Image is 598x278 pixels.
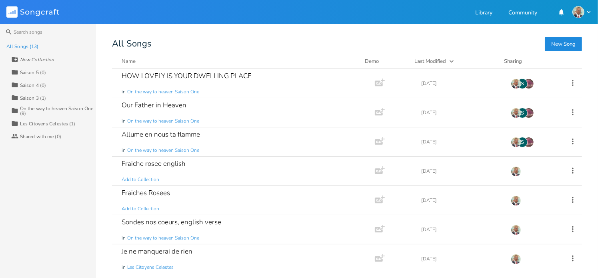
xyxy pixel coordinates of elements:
[421,198,501,203] div: [DATE]
[511,195,521,206] img: NODJIBEYE CHERUBIN
[517,108,528,118] div: songkraft
[122,118,126,125] span: in
[122,131,200,138] div: Allume en nous ta flamme
[511,79,521,89] img: NODJIBEYE CHERUBIN
[122,235,126,242] span: in
[122,264,126,271] span: in
[504,57,552,65] div: Sharing
[127,264,174,271] span: Les Citoyens Celestes
[20,134,61,139] div: Shared with me (0)
[112,40,582,48] div: All Songs
[122,147,126,154] span: in
[122,57,355,65] button: Name
[122,73,252,79] div: HOW LOVELY IS YOUR DWELLING PLACE
[421,227,501,232] div: [DATE]
[6,44,38,49] div: All Songs (13)
[421,139,501,144] div: [DATE]
[127,118,199,125] span: On the way to heaven Saison One
[524,108,534,118] img: leann elephant
[517,137,528,147] div: songkraft
[421,169,501,173] div: [DATE]
[20,57,54,62] div: New Collection
[122,205,159,212] span: Add to Collection
[572,6,584,18] img: NODJIBEYE CHERUBIN
[20,121,76,126] div: Les Citoyens Celestes (1)
[122,160,186,167] div: Fraiche rosee english
[127,235,199,242] span: On the way to heaven Saison One
[508,10,537,17] a: Community
[365,57,405,65] div: Demo
[122,189,170,196] div: Fraiches Rosees
[122,219,221,226] div: Sondes nos coeurs, english verse
[517,79,528,89] div: songkraft
[511,108,521,118] img: NODJIBEYE CHERUBIN
[20,106,96,116] div: On the way to heaven Saison One (9)
[511,166,521,177] img: NODJIBEYE CHERUBIN
[421,81,501,86] div: [DATE]
[475,10,492,17] a: Library
[20,70,46,75] div: Saison 5 (0)
[421,256,501,261] div: [DATE]
[122,248,192,255] div: Je ne manquerai de rien
[20,83,46,88] div: Saison 4 (0)
[20,96,46,101] div: Saison 3 (1)
[122,89,126,95] span: in
[545,37,582,51] button: New Song
[421,110,501,115] div: [DATE]
[511,254,521,264] img: NODJIBEYE CHERUBIN
[414,57,494,65] button: Last Modified
[127,89,199,95] span: On the way to heaven Saison One
[122,58,136,65] div: Name
[127,147,199,154] span: On the way to heaven Saison One
[524,79,534,89] img: leann elephant
[122,102,186,109] div: Our Father in Heaven
[122,176,159,183] span: Add to Collection
[511,225,521,235] img: NODJIBEYE CHERUBIN
[511,137,521,147] img: NODJIBEYE CHERUBIN
[524,137,534,147] img: leann elephant
[414,58,446,65] div: Last Modified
